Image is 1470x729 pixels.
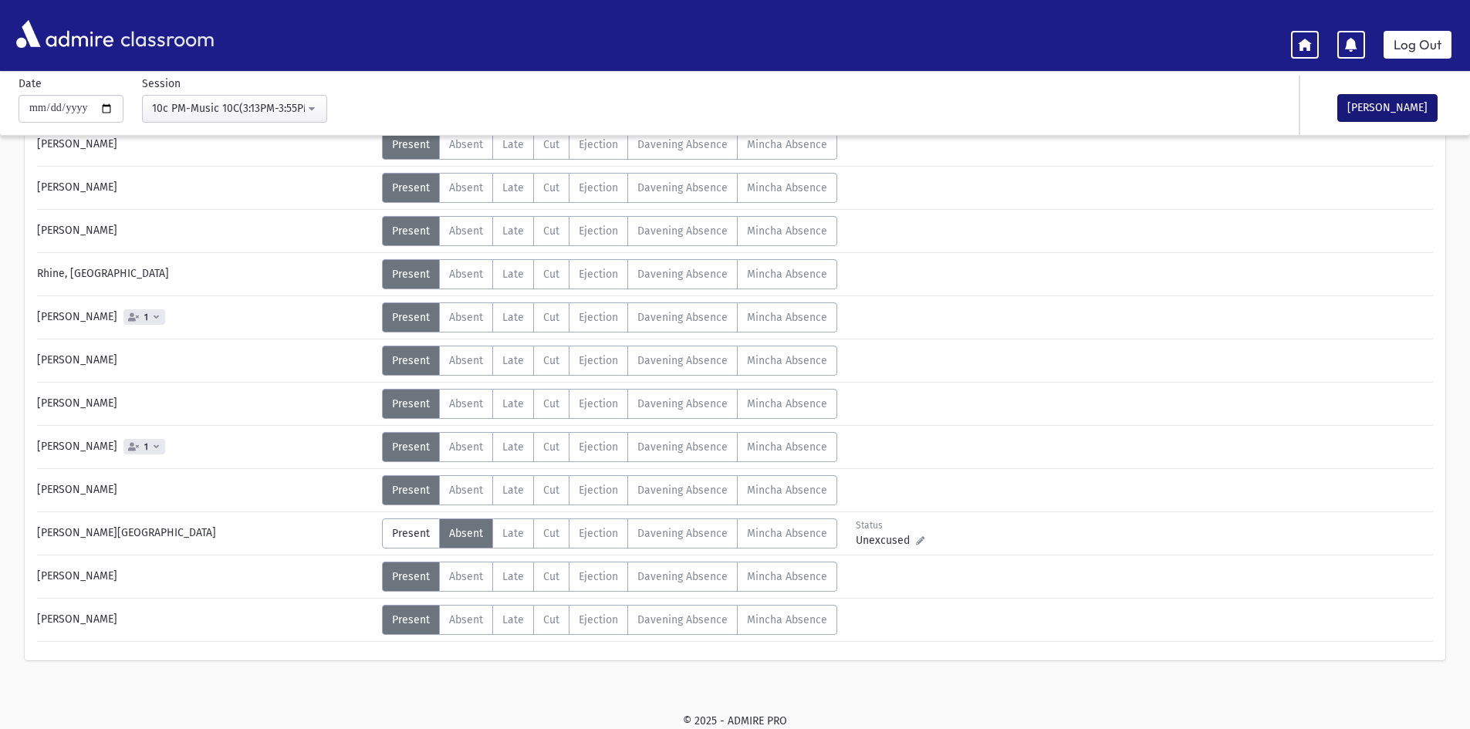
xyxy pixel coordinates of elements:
[392,613,430,626] span: Present
[392,527,430,540] span: Present
[502,570,524,583] span: Late
[502,354,524,367] span: Late
[29,259,382,289] div: Rhine, [GEOGRAPHIC_DATA]
[449,527,483,540] span: Absent
[747,354,827,367] span: Mincha Absence
[637,570,728,583] span: Davening Absence
[382,562,837,592] div: AttTypes
[449,570,483,583] span: Absent
[579,138,618,151] span: Ejection
[29,216,382,246] div: [PERSON_NAME]
[29,605,382,635] div: [PERSON_NAME]
[579,311,618,324] span: Ejection
[502,613,524,626] span: Late
[579,570,618,583] span: Ejection
[747,570,827,583] span: Mincha Absence
[29,562,382,592] div: [PERSON_NAME]
[382,389,837,419] div: AttTypes
[543,397,559,410] span: Cut
[637,311,728,324] span: Davening Absence
[502,440,524,454] span: Late
[579,397,618,410] span: Ejection
[449,613,483,626] span: Absent
[449,181,483,194] span: Absent
[579,440,618,454] span: Ejection
[502,224,524,238] span: Late
[142,95,327,123] button: 10c PM-Music 10C(3:13PM-3:55PM)
[579,527,618,540] span: Ejection
[392,181,430,194] span: Present
[502,138,524,151] span: Late
[747,224,827,238] span: Mincha Absence
[502,311,524,324] span: Late
[141,312,151,322] span: 1
[392,484,430,497] span: Present
[392,138,430,151] span: Present
[579,181,618,194] span: Ejection
[449,311,483,324] span: Absent
[29,346,382,376] div: [PERSON_NAME]
[392,440,430,454] span: Present
[637,268,728,281] span: Davening Absence
[543,527,559,540] span: Cut
[382,605,837,635] div: AttTypes
[579,224,618,238] span: Ejection
[543,311,559,324] span: Cut
[141,442,151,452] span: 1
[543,440,559,454] span: Cut
[579,354,618,367] span: Ejection
[382,346,837,376] div: AttTypes
[543,570,559,583] span: Cut
[637,397,728,410] span: Davening Absence
[29,302,382,332] div: [PERSON_NAME]
[637,354,728,367] span: Davening Absence
[747,527,827,540] span: Mincha Absence
[543,613,559,626] span: Cut
[637,224,728,238] span: Davening Absence
[449,138,483,151] span: Absent
[543,354,559,367] span: Cut
[382,302,837,332] div: AttTypes
[449,484,483,497] span: Absent
[449,397,483,410] span: Absent
[637,138,728,151] span: Davening Absence
[392,397,430,410] span: Present
[449,224,483,238] span: Absent
[637,181,728,194] span: Davening Absence
[747,138,827,151] span: Mincha Absence
[382,432,837,462] div: AttTypes
[382,130,837,160] div: AttTypes
[449,440,483,454] span: Absent
[382,216,837,246] div: AttTypes
[29,173,382,203] div: [PERSON_NAME]
[382,173,837,203] div: AttTypes
[449,354,483,367] span: Absent
[856,532,916,548] span: Unexcused
[637,613,728,626] span: Davening Absence
[747,613,827,626] span: Mincha Absence
[29,475,382,505] div: [PERSON_NAME]
[12,16,117,52] img: AdmirePro
[747,440,827,454] span: Mincha Absence
[382,518,837,548] div: AttTypes
[747,311,827,324] span: Mincha Absence
[392,224,430,238] span: Present
[637,484,728,497] span: Davening Absence
[856,518,924,532] div: Status
[1384,31,1451,59] a: Log Out
[449,268,483,281] span: Absent
[543,181,559,194] span: Cut
[637,527,728,540] span: Davening Absence
[543,268,559,281] span: Cut
[502,397,524,410] span: Late
[502,268,524,281] span: Late
[382,475,837,505] div: AttTypes
[502,181,524,194] span: Late
[579,268,618,281] span: Ejection
[747,397,827,410] span: Mincha Absence
[543,224,559,238] span: Cut
[392,268,430,281] span: Present
[152,100,305,116] div: 10c PM-Music 10C(3:13PM-3:55PM)
[29,389,382,419] div: [PERSON_NAME]
[382,259,837,289] div: AttTypes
